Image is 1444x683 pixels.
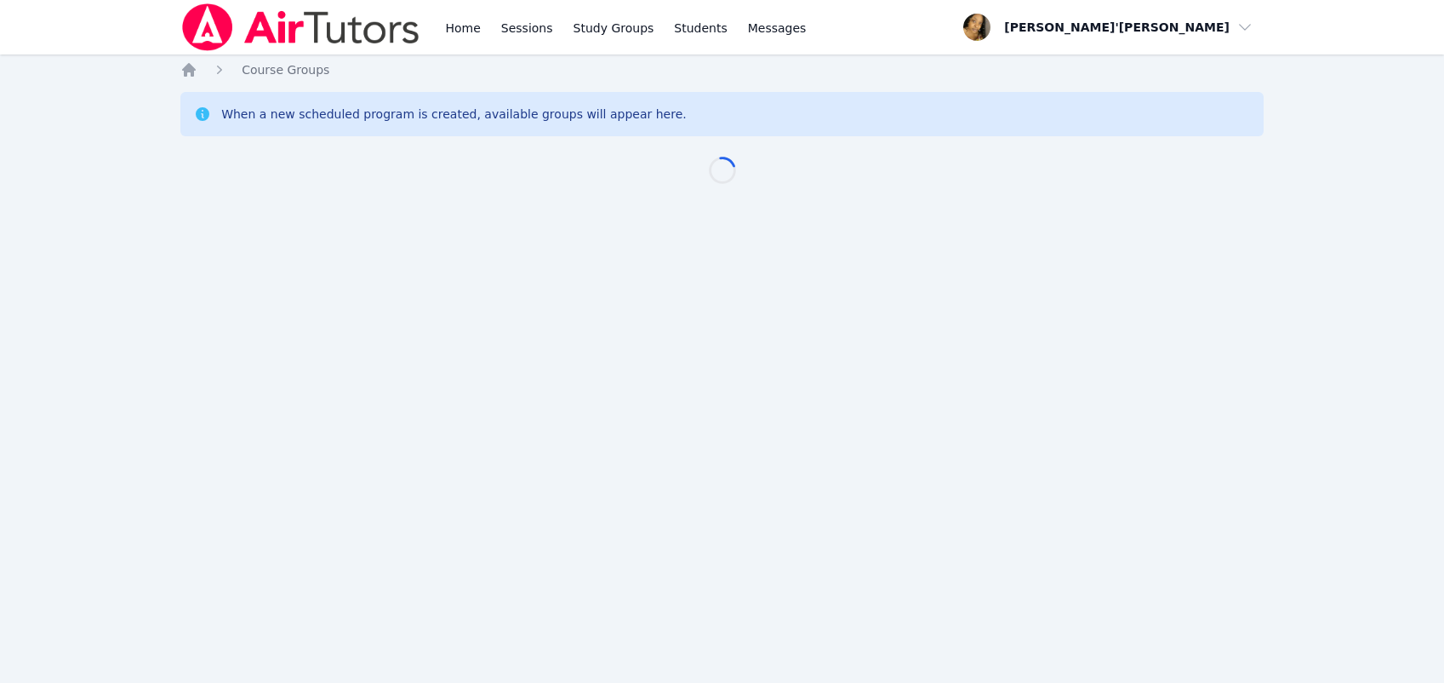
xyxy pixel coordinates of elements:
[242,61,329,78] a: Course Groups
[242,63,329,77] span: Course Groups
[748,20,807,37] span: Messages
[180,61,1264,78] nav: Breadcrumb
[221,106,687,123] div: When a new scheduled program is created, available groups will appear here.
[180,3,421,51] img: Air Tutors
